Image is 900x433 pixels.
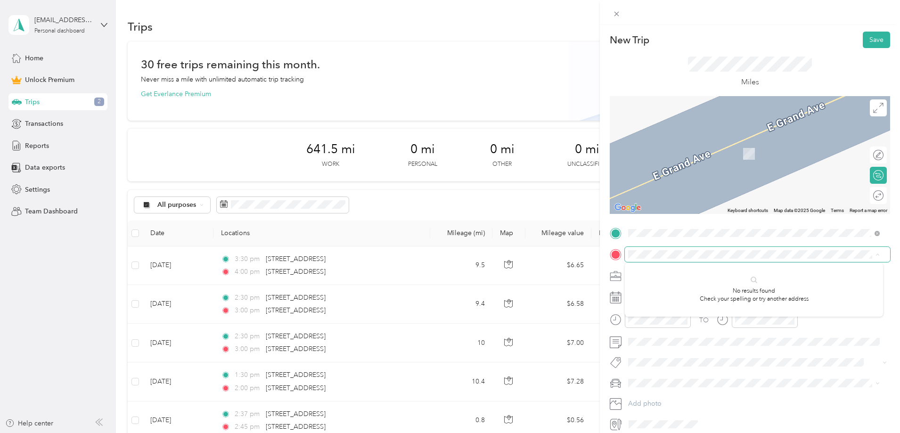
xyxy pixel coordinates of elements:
img: Google [612,202,643,214]
a: Open this area in Google Maps (opens a new window) [612,202,643,214]
p: Miles [741,76,759,88]
p: No results found Check your spelling or try another address [700,287,809,303]
p: New Trip [610,33,649,47]
button: Save [863,32,890,48]
div: TO [699,315,709,325]
a: Report a map error [850,208,887,213]
button: Add photo [625,397,890,410]
a: Terms (opens in new tab) [831,208,844,213]
iframe: Everlance-gr Chat Button Frame [847,380,900,433]
span: Map data ©2025 Google [774,208,825,213]
button: Keyboard shortcuts [728,207,768,214]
